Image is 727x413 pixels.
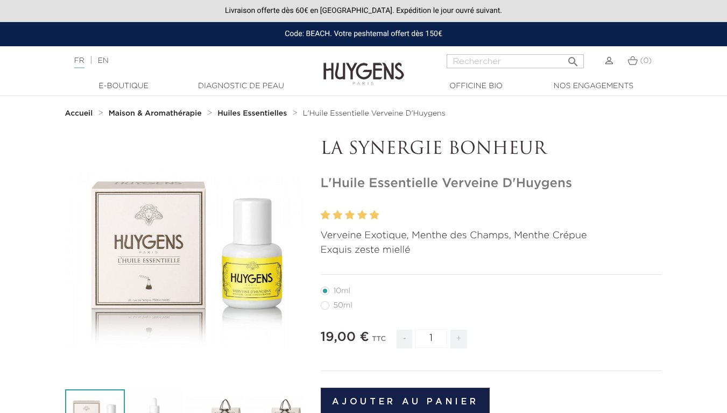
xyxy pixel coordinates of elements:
[357,208,367,223] label: 4
[303,110,446,117] span: L'Huile Essentielle Verveine D'Huygens
[450,330,468,348] span: +
[567,52,580,65] i: 
[447,54,584,68] input: Rechercher
[74,57,84,68] a: FR
[321,139,662,160] p: LA SYNERGIE BONHEUR
[321,176,662,191] h1: L'Huile Essentielle Verveine D'Huygens
[323,45,404,87] img: Huygens
[321,301,365,310] label: 50ml
[109,109,204,118] a: Maison & Aromathérapie
[321,243,662,258] p: Exquis zeste miellé
[321,331,369,344] span: 19,00 €
[109,110,202,117] strong: Maison & Aromathérapie
[370,208,379,223] label: 5
[321,229,662,243] p: Verveine Exotique, Menthe des Champs, Menthe Crépue
[303,109,446,118] a: L'Huile Essentielle Verveine D'Huygens
[217,110,287,117] strong: Huiles Essentielles
[65,110,93,117] strong: Accueil
[372,327,386,357] div: TTC
[321,208,330,223] label: 1
[321,287,363,295] label: 10ml
[97,57,108,65] a: EN
[563,51,583,66] button: 
[415,329,447,348] input: Quantité
[217,109,290,118] a: Huiles Essentielles
[333,208,342,223] label: 2
[70,81,178,92] a: E-Boutique
[345,208,355,223] label: 3
[187,81,295,92] a: Diagnostic de peau
[69,54,295,67] div: |
[65,109,95,118] a: Accueil
[422,81,530,92] a: Officine Bio
[397,330,412,348] span: -
[640,57,652,65] span: (0)
[540,81,647,92] a: Nos engagements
